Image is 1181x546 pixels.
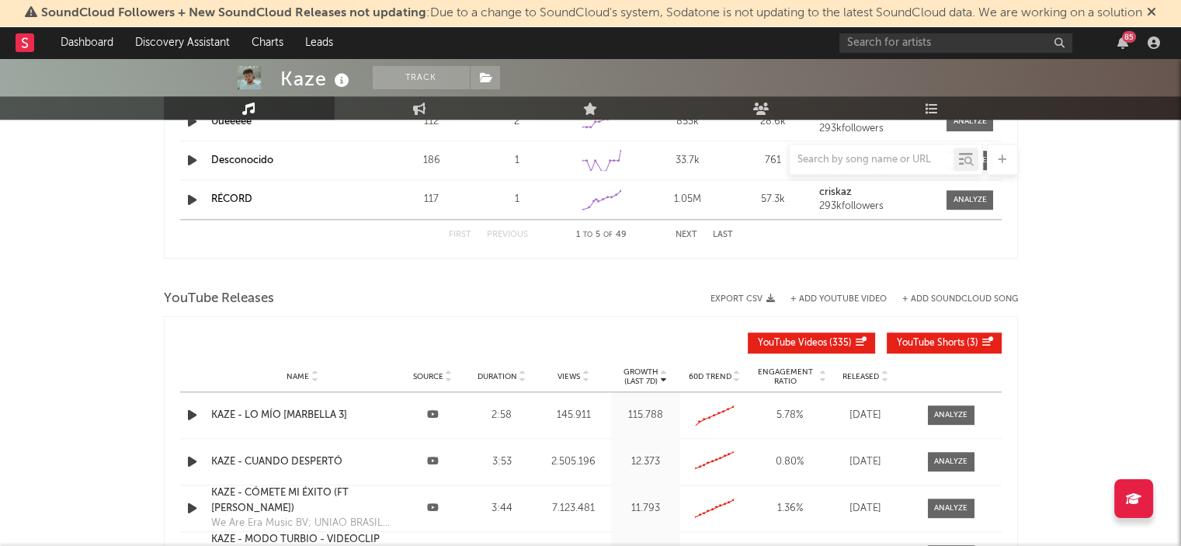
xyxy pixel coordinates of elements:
span: ( 3 ) [897,339,978,348]
span: SoundCloud Followers + New SoundCloud Releases not updating [41,7,426,19]
input: Search for artists [839,33,1072,53]
a: Charts [241,27,294,58]
a: Leads [294,27,344,58]
a: Uueeeee [211,117,252,127]
div: 1 [478,192,556,207]
span: Source [413,372,443,381]
div: 28.6k [734,114,811,130]
span: 60D Trend [689,372,731,381]
button: Previous [487,231,528,239]
div: 1 5 49 [559,226,644,245]
a: KAZE - LO MÍO [MARBELLA 3] [211,408,394,423]
a: KAZE - CÓMETE MI ÉXITO (FT [PERSON_NAME]) [211,485,394,516]
span: ( 335 ) [758,339,852,348]
span: of [603,231,613,238]
button: Export CSV [710,294,775,304]
div: 0.80 % [753,454,827,470]
div: 293k followers [819,123,936,134]
button: + Add YouTube Video [790,295,887,304]
div: 112 [393,114,471,130]
button: YouTube Videos(335) [748,332,875,353]
div: 2:58 [471,408,533,423]
div: [DATE] [835,501,897,516]
span: to [583,231,592,238]
div: 145.911 [540,408,607,423]
a: Dashboard [50,27,124,58]
div: Kaze [280,66,353,92]
button: + Add SoundCloud Song [902,295,1018,304]
a: KAZE - CUANDO DESPERTÓ [211,454,394,470]
button: Track [373,66,470,89]
span: Dismiss [1147,7,1156,19]
span: Views [558,372,580,381]
div: 2 [478,114,556,130]
span: Engagement Ratio [753,367,818,386]
div: 853k [648,114,726,130]
a: Discovery Assistant [124,27,241,58]
span: Released [842,372,879,381]
p: (Last 7d) [623,377,658,386]
div: 7.123.481 [540,501,607,516]
button: + Add SoundCloud Song [887,295,1018,304]
button: Last [713,231,733,239]
strong: criskaz [819,187,852,197]
div: 3:44 [471,501,533,516]
span: : Due to a change to SoundCloud's system, Sodatone is not updating to the latest SoundCloud data.... [41,7,1142,19]
div: 115.788 [615,408,676,423]
div: 1.36 % [753,501,827,516]
input: Search by song name or URL [790,154,953,166]
div: 117 [393,192,471,207]
span: YouTube Shorts [897,339,964,348]
div: [DATE] [835,408,897,423]
div: 3:53 [471,454,533,470]
div: + Add YouTube Video [775,295,887,304]
span: YouTube Releases [164,290,274,308]
a: RÉCORD [211,194,252,204]
div: 57.3k [734,192,811,207]
span: Duration [477,372,516,381]
div: 85 [1122,31,1136,43]
span: Name [287,372,309,381]
button: 85 [1117,37,1128,49]
button: First [449,231,471,239]
button: Next [676,231,697,239]
div: 293k followers [819,201,936,212]
div: 1.05M [648,192,726,207]
div: 2.505.196 [540,454,607,470]
a: criskaz [819,187,936,198]
button: YouTube Shorts(3) [887,332,1002,353]
div: 5.78 % [753,408,827,423]
p: Growth [623,367,658,377]
div: 12.373 [615,454,676,470]
div: 11.793 [615,501,676,516]
div: [DATE] [835,454,897,470]
span: YouTube Videos [758,339,827,348]
div: We Are Era Music BV; UNIAO BRASILEIRA DE EDITORAS DE MUSICA - UBEM, LatinAutor - PeerMusic, Latin... [211,516,394,531]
